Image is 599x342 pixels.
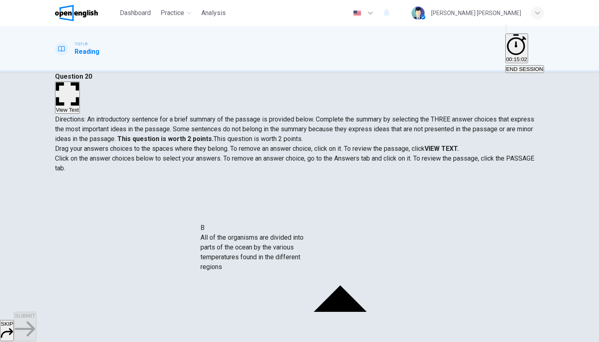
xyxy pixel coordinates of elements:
button: 00:15:02 [505,33,528,64]
img: Profile picture [412,7,425,20]
span: SUBMIT [15,313,35,319]
button: Analysis [198,6,229,20]
img: OpenEnglish logo [55,5,98,21]
span: This question is worth 2 points. [214,135,303,143]
button: SUBMIT [14,312,36,341]
button: Practice [157,6,195,20]
button: View Text [55,82,80,114]
img: en [352,10,362,16]
strong: VIEW TEXT. [425,145,459,152]
button: END SESSION [505,65,544,73]
div: Mute [505,24,544,33]
span: Practice [161,8,184,18]
p: Drag your answers choices to the spaces where they belong. To remove an answer choice, click on i... [55,144,544,154]
span: Analysis [201,8,226,18]
p: Click on the answer choices below to select your answers. To remove an answer choice, go to the A... [55,154,544,173]
a: OpenEnglish logo [55,5,117,21]
span: 00:15:02 [506,56,527,62]
span: TOEFL® [75,41,88,47]
strong: This question is worth 2 points. [116,135,214,143]
h1: Reading [75,47,99,57]
span: Dashboard [120,8,151,18]
span: END SESSION [506,66,543,72]
h4: Question 20 [55,72,544,82]
button: Dashboard [117,6,154,20]
div: [PERSON_NAME] [PERSON_NAME] [431,8,521,18]
span: Directions: An introductory sentence for a brief summary of the passage is provided below. Comple... [55,115,534,143]
span: SKIP [1,321,13,327]
div: Hide [505,33,544,64]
